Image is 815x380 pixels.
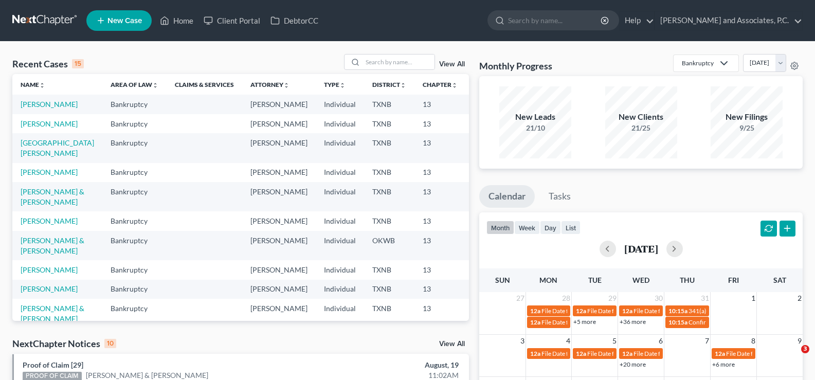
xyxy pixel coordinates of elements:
[539,185,580,208] a: Tasks
[540,221,561,234] button: day
[21,236,84,255] a: [PERSON_NAME] & [PERSON_NAME]
[466,114,546,133] td: [PHONE_NUMBER]
[364,231,414,260] td: OKWB
[372,81,406,88] a: Districtunfold_more
[414,299,466,328] td: 13
[530,307,540,315] span: 12a
[801,345,809,353] span: 3
[316,299,364,328] td: Individual
[576,350,586,357] span: 12a
[439,61,465,68] a: View All
[72,59,84,68] div: 15
[773,276,786,284] span: Sat
[364,114,414,133] td: TXNB
[21,265,78,274] a: [PERSON_NAME]
[466,231,546,260] td: 25-11470
[102,260,167,279] td: Bankruptcy
[316,211,364,230] td: Individual
[316,114,364,133] td: Individual
[242,260,316,279] td: [PERSON_NAME]
[364,211,414,230] td: TXNB
[265,11,323,30] a: DebtorCC
[167,74,242,95] th: Claims & Services
[620,318,646,325] a: +36 more
[250,81,289,88] a: Attorneyunfold_more
[21,138,94,157] a: [GEOGRAPHIC_DATA][PERSON_NAME]
[620,11,654,30] a: Help
[499,111,571,123] div: New Leads
[364,182,414,211] td: TXNB
[400,82,406,88] i: unfold_more
[466,299,546,328] td: [PHONE_NUMBER]
[316,280,364,299] td: Individual
[339,82,346,88] i: unfold_more
[588,276,602,284] span: Tue
[479,60,552,72] h3: Monthly Progress
[21,100,78,108] a: [PERSON_NAME]
[605,111,677,123] div: New Clients
[316,231,364,260] td: Individual
[704,335,710,347] span: 7
[466,133,546,162] td: [PHONE_NUMBER]
[102,211,167,230] td: Bankruptcy
[682,59,714,67] div: Bankruptcy
[364,95,414,114] td: TXNB
[242,95,316,114] td: [PERSON_NAME]
[541,318,678,326] span: File Date for [PERSON_NAME] & [PERSON_NAME]
[561,221,581,234] button: list
[514,221,540,234] button: week
[605,123,677,133] div: 21/25
[658,335,664,347] span: 6
[242,114,316,133] td: [PERSON_NAME]
[242,163,316,182] td: [PERSON_NAME]
[728,276,739,284] span: Fri
[451,82,458,88] i: unfold_more
[486,221,514,234] button: month
[102,95,167,114] td: Bankruptcy
[414,211,466,230] td: 13
[414,280,466,299] td: 13
[324,81,346,88] a: Typeunfold_more
[242,231,316,260] td: [PERSON_NAME]
[198,11,265,30] a: Client Portal
[102,231,167,260] td: Bankruptcy
[611,335,618,347] span: 5
[495,276,510,284] span: Sun
[316,182,364,211] td: Individual
[364,260,414,279] td: TXNB
[587,350,669,357] span: File Date for [PERSON_NAME]
[587,307,669,315] span: File Date for [PERSON_NAME]
[21,304,84,323] a: [PERSON_NAME] & [PERSON_NAME]
[466,182,546,211] td: [PHONE_NUMBER]
[242,211,316,230] td: [PERSON_NAME]
[102,299,167,328] td: Bankruptcy
[364,299,414,328] td: TXNB
[21,284,78,293] a: [PERSON_NAME]
[152,82,158,88] i: unfold_more
[21,187,84,206] a: [PERSON_NAME] & [PERSON_NAME]
[21,119,78,128] a: [PERSON_NAME]
[104,339,116,348] div: 10
[700,292,710,304] span: 31
[796,335,803,347] span: 9
[414,114,466,133] td: 13
[316,260,364,279] td: Individual
[364,133,414,162] td: TXNB
[316,133,364,162] td: Individual
[530,318,540,326] span: 12a
[155,11,198,30] a: Home
[242,280,316,299] td: [PERSON_NAME]
[466,95,546,114] td: [PHONE_NUMBER]
[622,307,632,315] span: 12a
[632,276,649,284] span: Wed
[573,318,596,325] a: +5 more
[680,276,695,284] span: Thu
[316,163,364,182] td: Individual
[541,307,686,315] span: File Date for [PERSON_NAME][GEOGRAPHIC_DATA]
[576,307,586,315] span: 12a
[242,133,316,162] td: [PERSON_NAME]
[242,299,316,328] td: [PERSON_NAME]
[364,280,414,299] td: TXNB
[515,292,526,304] span: 27
[750,292,756,304] span: 1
